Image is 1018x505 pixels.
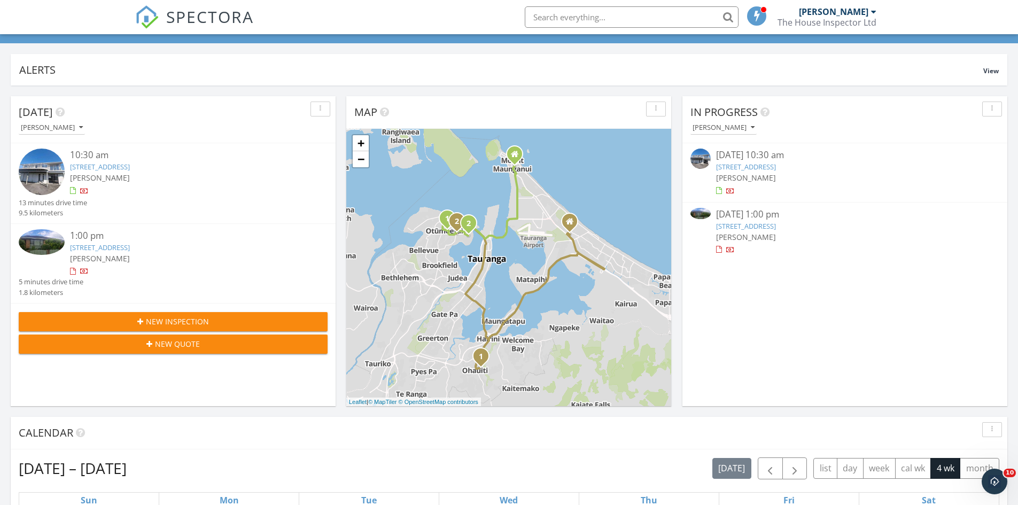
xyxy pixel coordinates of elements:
[1004,469,1016,477] span: 10
[837,458,864,479] button: day
[690,105,758,119] span: In Progress
[19,229,328,298] a: 1:00 pm [STREET_ADDRESS] [PERSON_NAME] 5 minutes drive time 1.8 kilometers
[863,458,896,479] button: week
[19,63,983,77] div: Alerts
[982,469,1007,494] iframe: Intercom live chat
[353,151,369,167] a: Zoom out
[354,105,377,119] span: Map
[146,316,209,327] span: New Inspection
[570,221,576,228] div: 9 Harris Street, Mt Maunganui 3116
[447,218,454,224] div: 45B Hinewa Rd, Otumoetai, Bay of Plenty Region 3110
[690,149,711,169] img: 9518671%2Fcover_photos%2FXi7OHVJISbw0Rcp6du4h%2Fsmall.jpg
[457,221,463,227] div: 3B Pillans Rd, Otumoetai, Bay of Plenty Region 3110
[70,149,302,162] div: 10:30 am
[445,215,449,223] i: 1
[70,253,130,263] span: [PERSON_NAME]
[758,457,783,479] button: Previous
[349,399,367,405] a: Leaflet
[690,121,757,135] button: [PERSON_NAME]
[455,218,459,226] i: 2
[930,458,960,479] button: 4 wk
[690,208,999,255] a: [DATE] 1:00 pm [STREET_ADDRESS] [PERSON_NAME]
[19,312,328,331] button: New Inspection
[70,162,130,172] a: [STREET_ADDRESS]
[21,124,83,131] div: [PERSON_NAME]
[19,198,87,208] div: 13 minutes drive time
[19,208,87,218] div: 9.5 kilometers
[19,288,83,298] div: 1.8 kilometers
[19,149,65,195] img: 9518671%2Fcover_photos%2FXi7OHVJISbw0Rcp6du4h%2Fsmall.jpg
[515,154,521,160] div: 20A Banks Ave, Mount Maunganui BOP 3116
[716,162,776,172] a: [STREET_ADDRESS]
[778,17,876,28] div: The House Inspector Ltd
[19,335,328,354] button: New Quote
[525,6,739,28] input: Search everything...
[690,149,999,196] a: [DATE] 10:30 am [STREET_ADDRESS] [PERSON_NAME]
[19,105,53,119] span: [DATE]
[960,458,999,479] button: month
[135,14,254,37] a: SPECTORA
[166,5,254,28] span: SPECTORA
[19,457,127,479] h2: [DATE] – [DATE]
[716,149,974,162] div: [DATE] 10:30 am
[135,5,159,29] img: The Best Home Inspection Software - Spectora
[895,458,931,479] button: cal wk
[399,399,478,405] a: © OpenStreetMap contributors
[155,338,200,349] span: New Quote
[799,6,868,17] div: [PERSON_NAME]
[716,208,974,221] div: [DATE] 1:00 pm
[19,229,65,255] img: 9518545%2Fcover_photos%2FPrnpbR8ofuiKqSj1G0AM%2Fsmall.jpg
[19,425,73,440] span: Calendar
[690,208,711,219] img: 9518545%2Fcover_photos%2FPrnpbR8ofuiKqSj1G0AM%2Fsmall.jpg
[469,223,475,229] div: 4 Goods Rd, Otumoetai, Bay of Plenty Region 3110
[368,399,397,405] a: © MapTiler
[693,124,755,131] div: [PERSON_NAME]
[983,66,999,75] span: View
[70,243,130,252] a: [STREET_ADDRESS]
[353,135,369,151] a: Zoom in
[716,173,776,183] span: [PERSON_NAME]
[813,458,837,479] button: list
[716,232,776,242] span: [PERSON_NAME]
[19,149,328,218] a: 10:30 am [STREET_ADDRESS] [PERSON_NAME] 13 minutes drive time 9.5 kilometers
[70,173,130,183] span: [PERSON_NAME]
[467,220,471,228] i: 2
[716,221,776,231] a: [STREET_ADDRESS]
[481,356,487,362] div: 34B Snowden St, Ohauiti, Bay of Plenty Region 3112
[19,277,83,287] div: 5 minutes drive time
[479,353,483,361] i: 1
[19,121,85,135] button: [PERSON_NAME]
[346,398,481,407] div: |
[712,458,751,479] button: [DATE]
[70,229,302,243] div: 1:00 pm
[782,457,807,479] button: Next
